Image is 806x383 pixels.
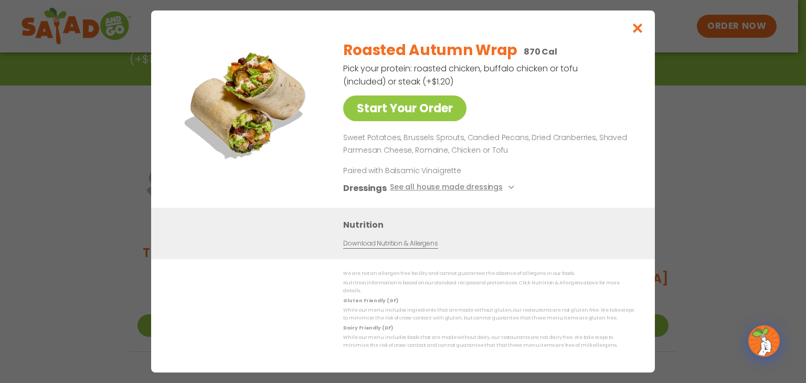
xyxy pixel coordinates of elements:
[343,95,466,121] a: Start Your Order
[621,10,655,46] button: Close modal
[343,270,634,278] p: We are not an allergen free facility and cannot guarantee the absence of allergens in our foods.
[343,165,537,176] p: Paired with Balsamic Vinaigrette
[343,334,634,350] p: While our menu includes foods that are made without dairy, our restaurants are not dairy free. We...
[343,279,634,295] p: Nutrition information is based on our standard recipes and portion sizes. Click Nutrition & Aller...
[343,39,517,61] h2: Roasted Autumn Wrap
[343,62,579,88] p: Pick your protein: roasted chicken, buffalo chicken or tofu (included) or steak (+$1.20)
[343,239,438,249] a: Download Nutrition & Allergens
[343,132,630,157] p: Sweet Potatoes, Brussels Sprouts, Candied Pecans, Dried Cranberries, Shaved Parmesan Cheese, Roma...
[175,31,322,178] img: Featured product photo for Roasted Autumn Wrap
[343,218,639,231] h3: Nutrition
[343,182,387,195] h3: Dressings
[390,182,517,195] button: See all house made dressings
[343,306,634,323] p: While our menu includes ingredients that are made without gluten, our restaurants are not gluten ...
[524,45,557,58] p: 870 Cal
[343,297,398,304] strong: Gluten Friendly (GF)
[343,325,393,331] strong: Dairy Friendly (DF)
[749,326,779,356] img: wpChatIcon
